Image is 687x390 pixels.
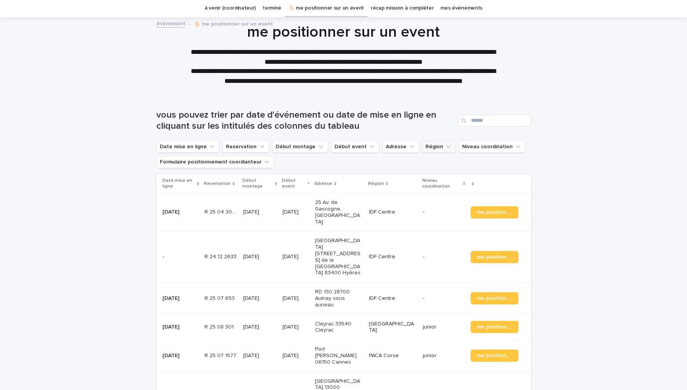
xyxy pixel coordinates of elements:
a: me positionner [471,321,518,333]
p: - [423,254,465,260]
tr: [DATE]R 25 07 1577R 25 07 1577 [DATE][DATE]Port [PERSON_NAME] 06150 CannesPACA Corsejuniorme posi... [156,340,531,372]
p: [DATE] [283,295,309,302]
a: me positionner [471,292,518,304]
h1: vous pouvez trier par date d'événement ou date de mise en ligne en cliquant sur les intitulés des... [156,110,455,132]
p: [DATE] [243,209,276,215]
p: [DATE] [283,254,309,260]
p: R 25 04 3097 [205,207,239,215]
p: IDF Centre [369,209,417,215]
p: junior [423,324,465,330]
a: me positionner [471,251,518,263]
p: Reservation [204,180,231,188]
p: [DATE] [162,295,199,302]
p: Début montage [242,176,273,191]
button: Début event [331,141,379,153]
p: IDF Centre [369,254,417,260]
span: me positionner [477,353,512,358]
p: [DATE] [162,324,199,330]
tr: [DATE]R 25 04 3097R 25 04 3097 [DATE][DATE]25 Av. de Gascogne, [GEOGRAPHIC_DATA]IDF Centre-me pos... [156,193,531,231]
p: Région [368,180,384,188]
button: Formulaire positionnement coordianteur [156,156,274,168]
button: Début montage [272,141,328,153]
p: IDF Centre [369,295,417,302]
span: me positionner [477,210,512,215]
p: Port [PERSON_NAME] 06150 Cannes [315,346,363,365]
p: [DATE] [162,209,199,215]
button: Reservation [223,141,269,153]
button: Adresse [382,141,419,153]
p: Début event [282,176,305,191]
span: me positionner [477,254,512,260]
p: [DATE] [243,353,276,359]
a: événement [156,19,185,28]
p: ✋🏻 me positionner sur un event [194,19,273,28]
a: me positionner [471,206,518,218]
p: [DATE] [162,353,199,359]
p: Niveau coordination [422,176,461,191]
p: [DATE] [283,353,309,359]
h1: me positionner sur un event [156,23,531,41]
p: Cleyrac 33540 Cleyrac [315,321,363,334]
p: [DATE] [243,324,276,330]
tr: [DATE]R 25 08 301R 25 08 301 [DATE][DATE]Cleyrac 33540 Cleyrac[GEOGRAPHIC_DATA]juniorme positionner [156,314,531,340]
p: junior [423,353,465,359]
p: R 25 07 653 [205,294,236,302]
input: Search [458,115,531,127]
tr: [DATE]R 25 07 653R 25 07 653 [DATE][DATE]RD 130 28700 Aulnay sous auneauIDF Centre-me positionner [156,283,531,314]
button: Niveau coordination [459,141,525,153]
button: Région [422,141,456,153]
p: [DATE] [243,254,276,260]
p: [GEOGRAPHIC_DATA] [369,321,417,334]
tr: -R 24 12 2633R 24 12 2633 [DATE][DATE][GEOGRAPHIC_DATA] [STREET_ADDRESS] de la [GEOGRAPHIC_DATA] ... [156,231,531,283]
a: me positionner [471,350,518,362]
span: me positionner [477,296,512,301]
p: PACA Corse [369,353,417,359]
button: Date mise en ligne [156,141,219,153]
span: me positionner [477,324,512,330]
p: [DATE] [283,209,309,215]
p: [DATE] [243,295,276,302]
p: - [162,254,199,260]
p: R 25 07 1577 [205,351,238,359]
p: 25 Av. de Gascogne, [GEOGRAPHIC_DATA] [315,199,363,225]
p: RD 130 28700 Aulnay sous auneau [315,289,363,308]
p: R 25 08 301 [205,322,235,330]
p: Date mise en ligne [162,176,195,191]
p: Adresse [314,180,332,188]
p: - [423,295,465,302]
p: R 24 12 2633 [205,252,238,260]
p: - [423,209,465,215]
p: [GEOGRAPHIC_DATA] [STREET_ADDRESS] de la [GEOGRAPHIC_DATA] 83400 Hyères [315,238,363,276]
p: [DATE] [283,324,309,330]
